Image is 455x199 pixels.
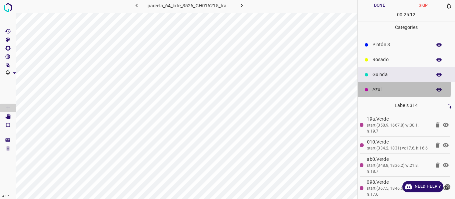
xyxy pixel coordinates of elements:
div: start:(350.9, 1667.8) w:30.1, h:19.7 [367,123,430,134]
button: close-help [443,181,452,192]
p: Azul [372,86,428,93]
p: 19a.Verde [367,116,430,123]
p: Pintón 3 [372,41,428,48]
p: Rosado [372,56,428,63]
div: 4.3.7 [1,194,11,199]
div: start:(367.5, 1846.6) w:13.5, h:17.6 [367,186,430,197]
h6: parcela_64_lote_3526_GH016215_frame_00035_33833.jpg [148,2,231,11]
img: logo [2,2,14,14]
p: ab0.Verde [367,156,430,163]
p: 098.Verde [367,179,430,186]
p: 00 [397,11,402,18]
p: Guinda [372,71,428,78]
div: start:(348.8, 1836.2) w:21.8, h:18.7 [367,163,430,174]
div: : : [397,11,415,22]
p: 12 [410,11,415,18]
p: 010.Verde [367,139,431,146]
p: 25 [404,11,409,18]
a: Need Help ? [402,181,443,192]
p: Labels 314 [360,100,453,111]
div: start:(334.2, 1831) w:17.6, h:16.6 [367,146,431,151]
